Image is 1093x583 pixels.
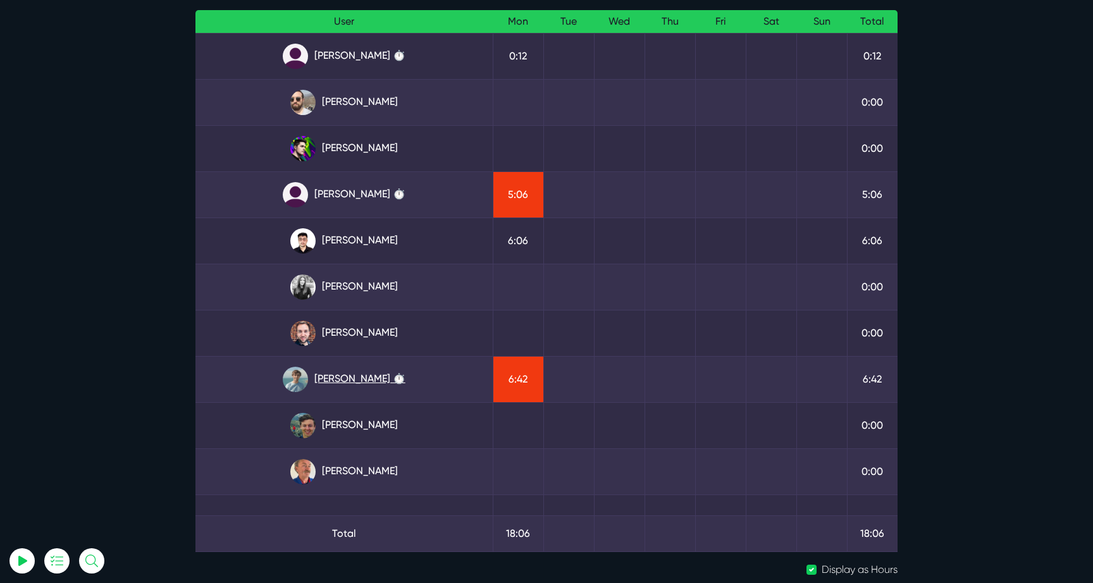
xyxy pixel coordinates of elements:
[695,10,746,34] th: Fri
[206,413,483,438] a: [PERSON_NAME]
[206,44,483,69] a: [PERSON_NAME] ⏱️
[206,321,483,346] a: [PERSON_NAME]
[543,10,594,34] th: Tue
[796,10,847,34] th: Sun
[847,171,898,218] td: 5:06
[847,448,898,494] td: 0:00
[290,274,316,300] img: rgqpcqpgtbr9fmz9rxmm.jpg
[283,44,308,69] img: default_qrqg0b.png
[206,136,483,161] a: [PERSON_NAME]
[290,136,316,161] img: rxuxidhawjjb44sgel4e.png
[847,515,898,551] td: 18:06
[41,149,180,176] input: Email
[847,402,898,448] td: 0:00
[645,10,695,34] th: Thu
[594,10,645,34] th: Wed
[746,10,796,34] th: Sat
[847,356,898,402] td: 6:42
[290,459,316,484] img: canx5m3pdzrsbjzqsess.jpg
[847,33,898,79] td: 0:12
[493,218,543,264] td: 6:06
[195,10,493,34] th: User
[290,321,316,346] img: tfogtqcjwjterk6idyiu.jpg
[847,264,898,310] td: 0:00
[206,90,483,115] a: [PERSON_NAME]
[847,218,898,264] td: 6:06
[206,182,483,207] a: [PERSON_NAME] ⏱️
[290,90,316,115] img: ublsy46zpoyz6muduycb.jpg
[290,413,316,438] img: esb8jb8dmrsykbqurfoz.jpg
[493,356,543,402] td: 6:42
[493,171,543,218] td: 5:06
[847,125,898,171] td: 0:00
[847,79,898,125] td: 0:00
[283,182,308,207] img: default_qrqg0b.png
[493,10,543,34] th: Mon
[195,515,493,551] td: Total
[847,10,898,34] th: Total
[847,310,898,356] td: 0:00
[283,367,308,392] img: tkl4csrki1nqjgf0pb1z.png
[822,562,898,577] label: Display as Hours
[206,367,483,392] a: [PERSON_NAME] ⏱️
[206,459,483,484] a: [PERSON_NAME]
[493,515,543,551] td: 18:06
[41,223,180,250] button: Log In
[206,228,483,254] a: [PERSON_NAME]
[493,33,543,79] td: 0:12
[206,274,483,300] a: [PERSON_NAME]
[290,228,316,254] img: xv1kmavyemxtguplm5ir.png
